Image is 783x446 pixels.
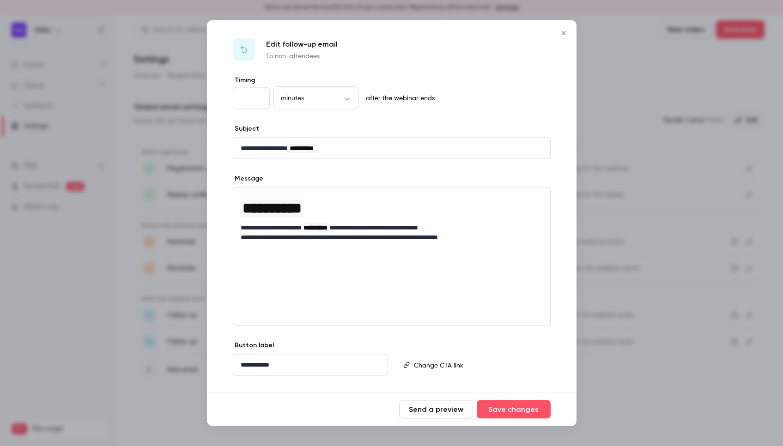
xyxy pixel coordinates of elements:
div: editor [233,188,550,248]
button: Close [554,24,573,42]
label: Button label [233,341,274,350]
button: Save changes [477,400,551,419]
label: Subject [233,124,259,133]
div: minutes [273,93,358,102]
div: editor [233,138,550,159]
div: editor [233,355,388,375]
button: Send a preview [399,400,473,419]
p: Edit follow-up email [266,39,338,50]
label: Timing [233,76,551,85]
div: editor [410,355,550,376]
p: after the webinar ends [362,94,435,103]
p: To non-attendees [266,52,338,61]
label: Message [233,174,263,183]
